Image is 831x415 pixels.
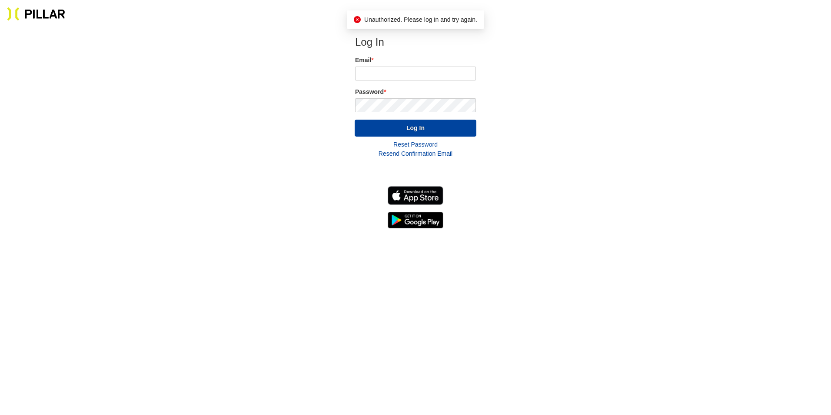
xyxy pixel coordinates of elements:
[355,120,476,137] button: Log In
[388,212,443,228] img: Get it on Google Play
[354,16,361,23] span: close-circle
[7,7,65,21] img: Pillar Technologies
[379,150,452,157] a: Resend Confirmation Email
[355,56,476,65] label: Email
[393,141,438,148] a: Reset Password
[355,87,476,97] label: Password
[388,186,443,205] img: Download on the App Store
[355,36,476,49] h2: Log In
[364,16,477,23] span: Unauthorized. Please log in and try again.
